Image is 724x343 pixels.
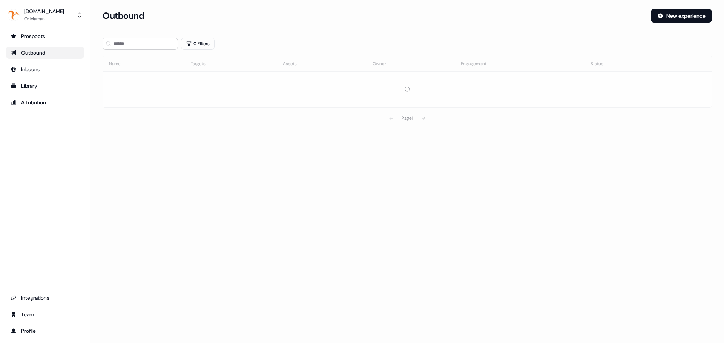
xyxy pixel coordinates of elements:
div: Outbound [11,49,80,56]
div: Or Maman [24,15,64,23]
a: Go to attribution [6,96,84,108]
div: Inbound [11,66,80,73]
h3: Outbound [103,10,144,21]
button: New experience [651,9,712,23]
a: Go to team [6,308,84,320]
a: Go to templates [6,80,84,92]
a: Go to integrations [6,292,84,304]
button: [DOMAIN_NAME]Or Maman [6,6,84,24]
a: Go to outbound experience [6,47,84,59]
div: Attribution [11,99,80,106]
button: 0 Filters [181,38,215,50]
a: Go to profile [6,325,84,337]
div: [DOMAIN_NAME] [24,8,64,15]
div: Integrations [11,294,80,302]
div: Library [11,82,80,90]
div: Profile [11,327,80,335]
a: Go to prospects [6,30,84,42]
div: Team [11,311,80,318]
div: Prospects [11,32,80,40]
a: Go to Inbound [6,63,84,75]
